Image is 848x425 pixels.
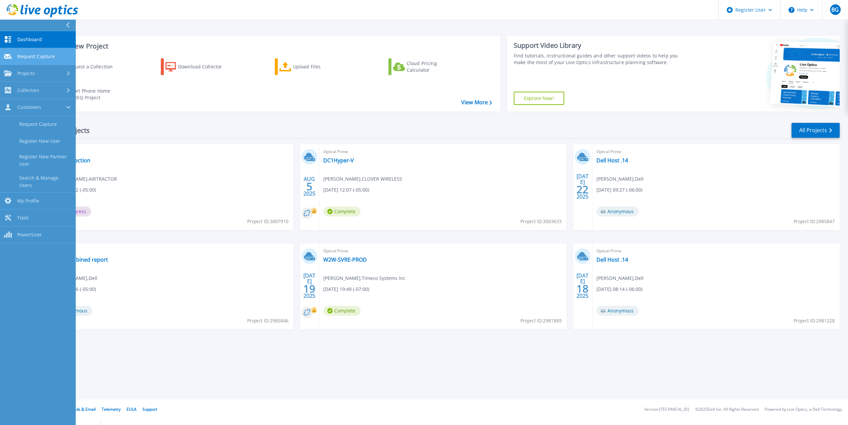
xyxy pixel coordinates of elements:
li: Powered by Live Optics, a Dell Technology [765,407,842,412]
a: Cloud Pricing Calculator [388,58,463,75]
span: Dashboard [17,37,42,42]
span: Request Capture [17,53,55,59]
span: Optical Prime [323,148,563,155]
span: 18 [577,286,588,292]
a: Upload Files [275,58,349,75]
span: Anonymous [596,306,639,316]
span: [DATE] 12:07 (-05:00) [323,186,369,194]
span: Optical Prime [50,247,289,255]
a: DC1Hyper-V [323,157,354,164]
a: Dell Host .14 [596,256,628,263]
span: [PERSON_NAME] , AIRTRACTOR [50,175,117,183]
span: Optical Prime [596,247,836,255]
span: [PERSON_NAME] , Timeco Systems Inc [323,275,405,282]
div: Support Video Library [514,41,686,50]
span: PowerSizer [17,232,42,238]
li: © 2025 Dell Inc. All Rights Reserved [695,407,759,412]
a: Support [143,406,157,412]
span: [DATE] 09:27 (-06:00) [596,186,642,194]
span: Tools [17,215,29,221]
h3: Start a New Project [47,42,492,50]
div: [DATE] 2025 [303,274,316,298]
span: [DATE] 08:14 (-06:00) [596,286,642,293]
span: [PERSON_NAME] , Dell [596,175,644,183]
span: Project ID: 2985847 [794,218,835,225]
a: EULA [127,406,137,412]
a: View More [461,99,492,106]
span: 22 [577,187,588,192]
span: Optical Prime [50,148,289,155]
span: [DATE] 19:49 (-07:00) [323,286,369,293]
div: Import Phone Home CloudIQ Project [65,88,117,101]
span: Project ID: 3003633 [520,218,562,225]
span: Optical Prime [323,247,563,255]
a: Dell Host .14 [596,157,628,164]
span: [PERSON_NAME] , Dell [596,275,644,282]
div: AUG 2025 [303,174,316,199]
a: Ads & Email [73,406,96,412]
span: My Profile [17,198,39,204]
div: Find tutorials, instructional guides and other support videos to help you make the most of your L... [514,52,686,66]
span: Customers [17,104,41,110]
span: Optical Prime [596,148,836,155]
div: [DATE] 2025 [576,274,589,298]
span: Collectors [17,87,39,93]
span: Project ID: 2985846 [247,317,288,324]
span: Project ID: 2981889 [520,317,562,324]
span: 19 [303,286,315,292]
span: 5 [306,184,312,189]
span: Project ID: 3007910 [247,218,288,225]
a: TRCA Combined report [50,256,108,263]
span: BG [831,7,839,12]
div: Cloud Pricing Calculator [407,60,460,73]
a: All Projects [792,123,840,138]
a: Request a Collection [47,58,121,75]
div: [DATE] 2025 [576,174,589,199]
a: Download Collector [161,58,235,75]
a: Explore Now! [514,92,564,105]
span: [PERSON_NAME] , CLOVER WIRELESS [323,175,402,183]
span: Projects [17,70,35,76]
a: W2W-SVRE-PROD [323,256,367,263]
li: Version: [TECHNICAL_ID] [644,407,689,412]
div: Request a Collection [66,60,119,73]
span: Complete [323,207,361,216]
div: Upload Files [293,60,346,73]
span: Anonymous [596,207,639,216]
span: Complete [323,306,361,316]
span: Project ID: 2981228 [794,317,835,324]
a: Telemetry [102,406,121,412]
div: Download Collector [178,60,231,73]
